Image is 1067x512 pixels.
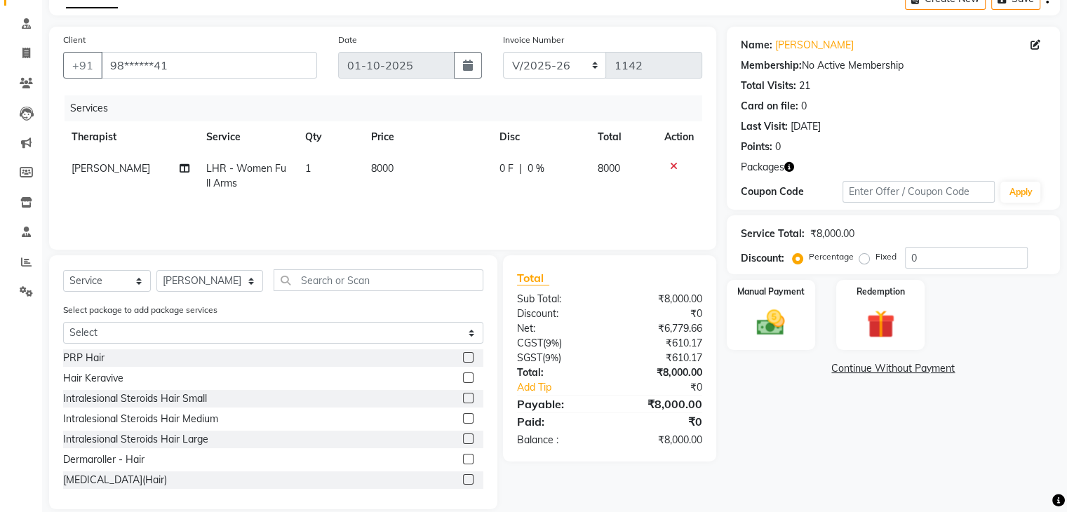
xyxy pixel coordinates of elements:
div: 0 [775,140,781,154]
span: Total [517,271,549,285]
th: Price [363,121,491,153]
img: _gift.svg [858,306,904,342]
label: Manual Payment [737,285,805,298]
th: Disc [491,121,589,153]
div: ₹8,000.00 [610,433,713,447]
div: [DATE] [791,119,821,134]
a: Continue Without Payment [730,361,1057,376]
span: LHR - Women Full Arms [206,162,286,189]
div: Last Visit: [741,119,788,134]
div: Dermaroller - Hair [63,452,145,467]
span: 8000 [598,162,620,175]
th: Action [656,121,702,153]
th: Service [198,121,297,153]
input: Enter Offer / Coupon Code [843,181,995,203]
div: ₹8,000.00 [610,292,713,306]
div: ₹610.17 [610,336,713,351]
div: 0 [801,99,807,114]
div: ₹0 [610,413,713,430]
span: 1 [305,162,311,175]
input: Search or Scan [274,269,483,291]
div: PRP Hair [63,351,105,365]
div: Hair Keravive [63,371,123,386]
div: ₹610.17 [610,351,713,365]
div: ₹6,779.66 [610,321,713,336]
div: Service Total: [741,227,805,241]
div: ( ) [506,351,610,365]
div: 21 [799,79,810,93]
div: ₹8,000.00 [610,365,713,380]
div: ₹0 [626,380,712,395]
div: No Active Membership [741,58,1046,73]
button: +91 [63,52,102,79]
label: Invoice Number [503,34,564,46]
div: ₹8,000.00 [610,396,713,412]
div: Intralesional Steroids Hair Medium [63,412,218,426]
button: Apply [1000,182,1040,203]
div: Points: [741,140,772,154]
span: Packages [741,160,784,175]
span: CGST [517,337,543,349]
input: Search by Name/Mobile/Email/Code [101,52,317,79]
label: Fixed [875,250,897,263]
div: Net: [506,321,610,336]
span: 0 % [528,161,544,176]
div: Sub Total: [506,292,610,306]
a: Add Tip [506,380,626,395]
span: 9% [545,352,558,363]
span: | [519,161,522,176]
span: SGST [517,351,542,364]
th: Therapist [63,121,198,153]
div: Intralesional Steroids Hair Large [63,432,208,447]
div: Intralesional Steroids Hair Small [63,391,207,406]
span: 8000 [371,162,394,175]
th: Total [589,121,656,153]
th: Qty [297,121,363,153]
label: Redemption [857,285,905,298]
div: Payable: [506,396,610,412]
label: Percentage [809,250,854,263]
div: Discount: [506,306,610,321]
div: Paid: [506,413,610,430]
div: ₹8,000.00 [810,227,854,241]
div: ( ) [506,336,610,351]
div: Card on file: [741,99,798,114]
div: Discount: [741,251,784,266]
div: Total: [506,365,610,380]
div: Total Visits: [741,79,796,93]
a: [PERSON_NAME] [775,38,854,53]
div: Services [65,95,713,121]
img: _cash.svg [748,306,793,339]
div: ₹0 [610,306,713,321]
div: [MEDICAL_DATA](Hair) [63,473,167,487]
div: Name: [741,38,772,53]
div: Balance : [506,433,610,447]
span: 0 F [499,161,514,176]
label: Date [338,34,357,46]
div: Coupon Code [741,184,843,199]
span: 9% [546,337,559,349]
label: Client [63,34,86,46]
label: Select package to add package services [63,304,217,316]
div: Membership: [741,58,802,73]
span: [PERSON_NAME] [72,162,150,175]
